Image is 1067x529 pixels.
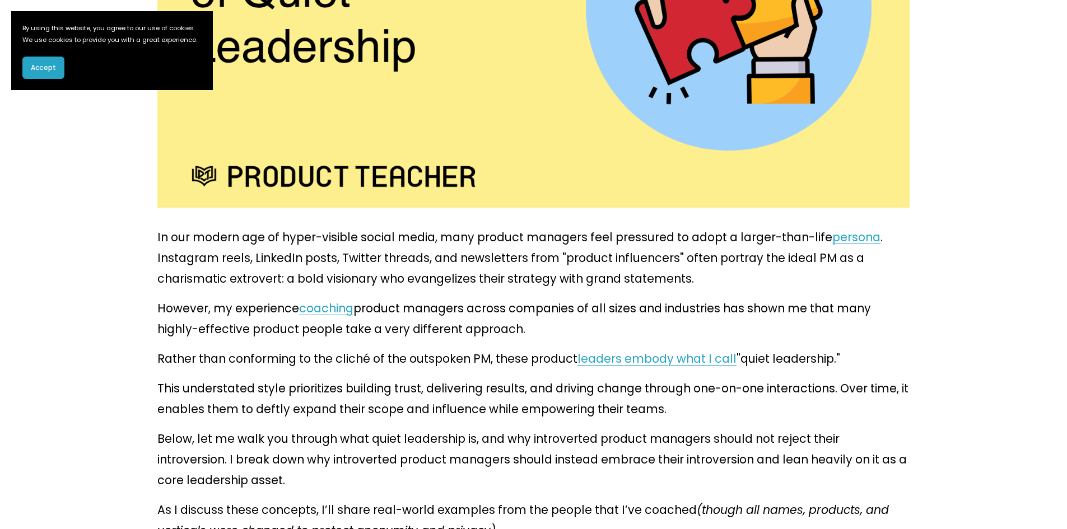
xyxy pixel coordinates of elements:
[577,350,737,367] a: leaders embody what I call
[22,22,202,45] p: By using this website, you agree to our use of cookies. We use cookies to provide you with a grea...
[157,348,910,369] p: Rather than conforming to the cliché of the outspoken PM, these product "quiet leadership."
[157,378,910,419] p: This understated style prioritizes building trust, delivering results, and driving change through...
[22,57,64,79] button: Accept
[832,229,880,245] a: persona
[157,298,910,339] p: However, my experience product managers across companies of all sizes and industries has shown me...
[157,428,910,490] p: Below, let me walk you through what quiet leadership is, and why introverted product managers sho...
[31,63,56,73] span: Accept
[11,11,213,90] section: Cookie banner
[157,227,910,289] p: In our modern age of hyper-visible social media, many product managers feel pressured to adopt a ...
[299,300,353,316] a: coaching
